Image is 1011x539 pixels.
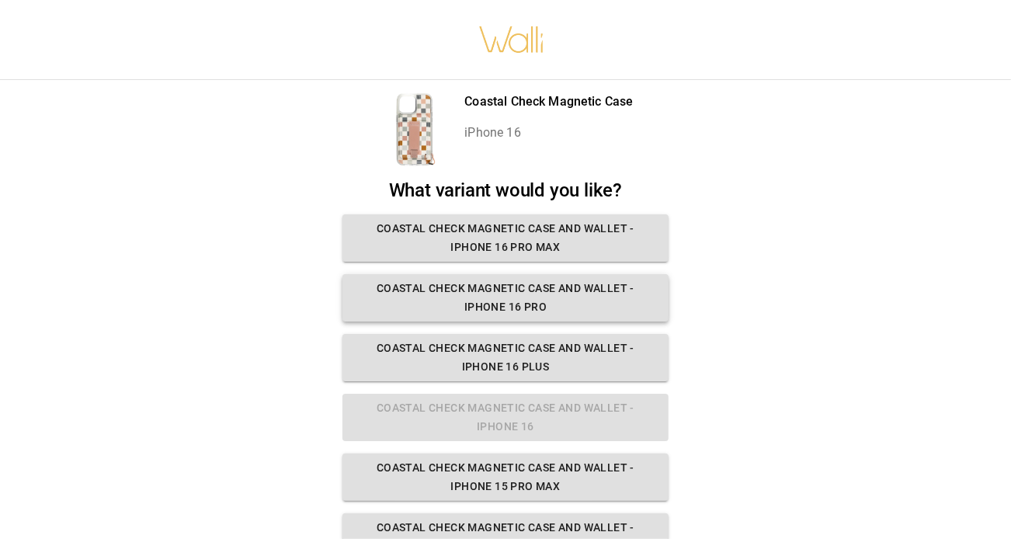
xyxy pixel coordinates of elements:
button: Coastal Check Magnetic Case and Wallet - iPhone 16 Plus [342,334,669,381]
h2: What variant would you like? [342,179,669,202]
button: Coastal Check Magnetic Case and Wallet - iPhone 16 Pro [342,274,669,322]
button: Coastal Check Magnetic Case and Wallet - iPhone 16 Pro Max [342,214,669,262]
p: iPhone 16 [464,123,633,142]
button: Coastal Check Magnetic Case and Wallet - iPhone 15 Pro Max [342,454,669,501]
p: Coastal Check Magnetic Case [464,92,633,111]
img: walli-inc.myshopify.com [478,6,545,73]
